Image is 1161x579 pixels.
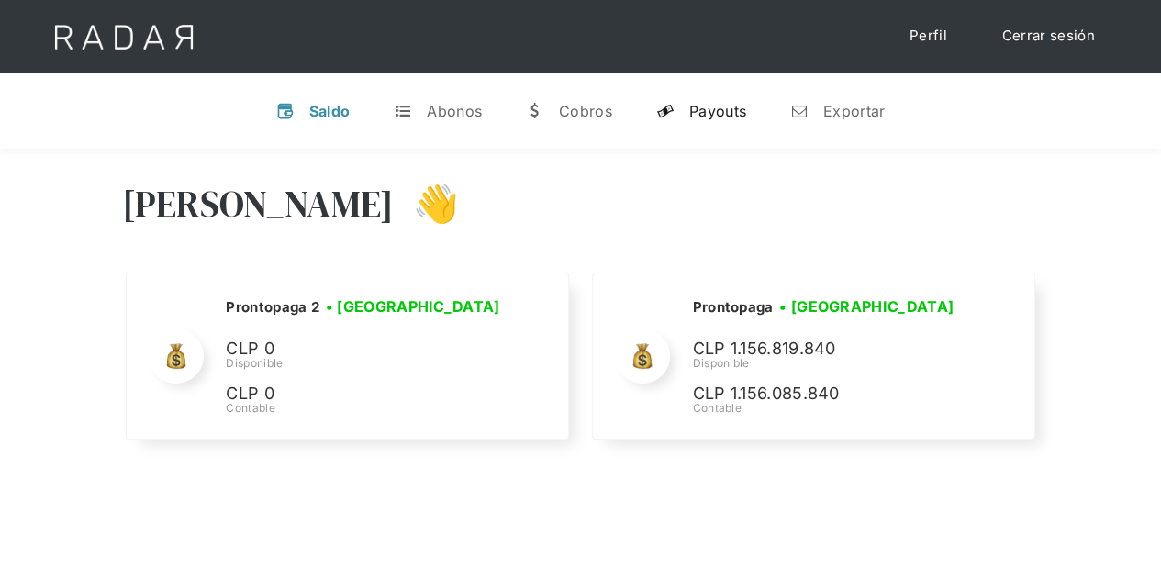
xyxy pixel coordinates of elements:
a: Perfil [891,18,966,54]
div: Exportar [823,102,885,120]
div: Saldo [309,102,351,120]
div: Contable [226,400,506,417]
div: Disponible [226,355,506,372]
h3: • [GEOGRAPHIC_DATA] [326,295,500,317]
p: CLP 0 [226,336,501,362]
div: v [276,102,295,120]
div: Payouts [689,102,746,120]
h2: Prontopaga 2 [226,298,319,317]
h3: 👋 [394,181,458,227]
h3: • [GEOGRAPHIC_DATA] [779,295,954,317]
div: w [526,102,544,120]
p: CLP 1.156.819.840 [692,336,967,362]
p: CLP 0 [226,381,501,407]
div: Contable [692,400,967,417]
div: Disponible [692,355,967,372]
a: Cerrar sesión [984,18,1113,54]
div: Cobros [559,102,612,120]
p: CLP 1.156.085.840 [692,381,967,407]
div: t [394,102,412,120]
h2: Prontopaga [692,298,773,317]
div: n [790,102,809,120]
div: y [656,102,675,120]
h3: [PERSON_NAME] [122,181,395,227]
div: Abonos [427,102,482,120]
